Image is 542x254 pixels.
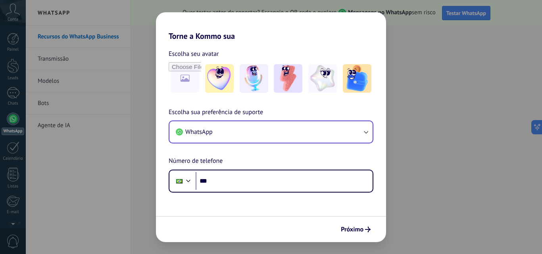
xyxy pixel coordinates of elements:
[169,49,219,59] span: Escolha seu avatar
[156,12,386,41] h2: Torne a Kommo sua
[343,64,371,93] img: -5.jpeg
[185,128,213,136] span: WhatsApp
[337,223,374,236] button: Próximo
[205,64,234,93] img: -1.jpeg
[172,173,187,189] div: Brazil: + 55
[308,64,337,93] img: -4.jpeg
[169,156,223,166] span: Número de telefone
[274,64,302,93] img: -3.jpeg
[169,121,373,143] button: WhatsApp
[240,64,268,93] img: -2.jpeg
[341,227,363,232] span: Próximo
[169,107,263,118] span: Escolha sua preferência de suporte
